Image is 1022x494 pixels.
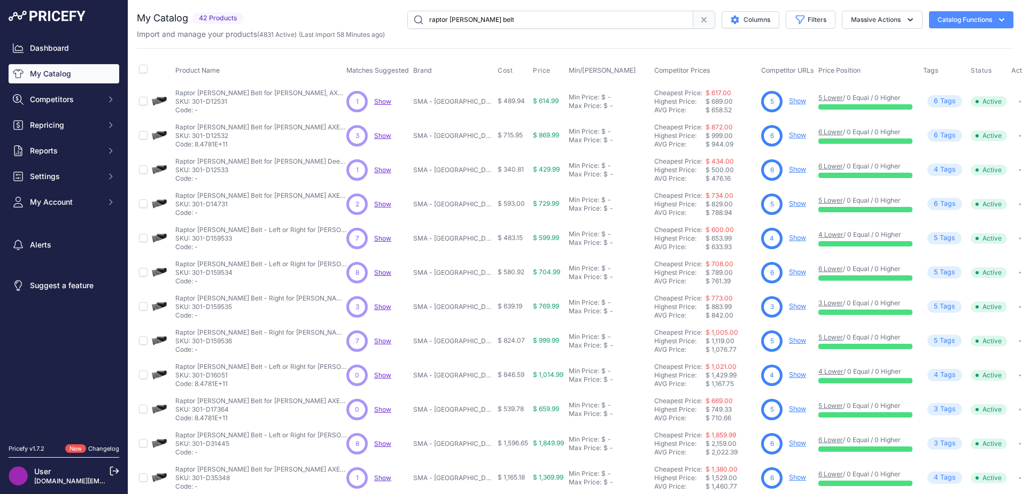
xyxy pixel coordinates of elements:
span: $ 789.00 [706,268,733,276]
div: $ [603,307,608,315]
span: 6 [770,131,774,141]
span: 5 [770,199,774,209]
div: $ [603,341,608,350]
span: $ 614.99 [533,97,559,105]
span: Price [533,66,551,75]
p: / 0 Equal / 0 Higher [818,333,912,342]
span: Show [374,337,391,345]
div: $ 1,076.77 [706,345,757,354]
a: $ 1,380.00 [706,465,738,473]
p: / 0 Equal / 0 Higher [818,230,912,239]
div: Max Price: [569,273,601,281]
div: $ [601,93,606,102]
p: SKU: 301-D12531 [175,97,346,106]
a: 6 Lower [818,265,843,273]
div: AVG Price: [654,106,706,114]
div: Max Price: [569,341,601,350]
p: SKU: 301-D14731 [175,200,346,209]
span: 5 [934,336,938,346]
span: Reports [30,145,100,156]
div: Highest Price: [654,337,706,345]
p: Code: - [175,277,346,285]
a: 5 Lower [818,196,843,204]
a: Dashboard [9,38,119,58]
div: AVG Price: [654,277,706,285]
span: Min/[PERSON_NAME] [569,66,636,74]
div: $ [601,298,606,307]
span: $ 829.00 [706,200,733,208]
span: Show [374,132,391,140]
div: $ 842.00 [706,311,757,320]
span: $ 500.00 [706,166,734,174]
span: s [952,130,956,141]
div: AVG Price: [654,140,706,149]
a: Show [374,405,391,413]
div: Min Price: [569,298,599,307]
a: Cheapest Price: [654,123,702,131]
div: - [608,341,613,350]
div: $ [601,161,606,170]
span: $ 689.00 [706,97,733,105]
div: $ [601,333,606,341]
div: $ [601,196,606,204]
a: $ 708.00 [706,260,733,268]
p: SMA - [GEOGRAPHIC_DATA], [GEOGRAPHIC_DATA] [413,337,493,345]
div: $ [603,238,608,247]
p: Code: - [175,345,346,354]
span: 1 [356,165,359,175]
span: $ 999.00 [706,132,733,140]
div: $ 788.94 [706,209,757,217]
div: AVG Price: [654,311,706,320]
div: $ [603,102,608,110]
p: SMA - [GEOGRAPHIC_DATA], [GEOGRAPHIC_DATA] [413,234,493,243]
p: Code: 8.4781E+11 [175,140,346,149]
p: SKU: 301-D159534 [175,268,346,277]
a: Cheapest Price: [654,465,702,473]
p: Raptor [PERSON_NAME] Belt for [PERSON_NAME] AXE14731 - Left or Right [175,191,346,200]
span: Active [971,267,1007,278]
span: Show [374,97,391,105]
div: Highest Price: [654,97,706,106]
span: 4 [770,234,774,243]
nav: Sidebar [9,38,119,431]
div: - [606,333,611,341]
span: 1 [356,97,359,106]
a: 5 Lower [818,402,843,410]
span: Product Name [175,66,220,74]
div: Highest Price: [654,166,706,174]
span: Show [374,166,391,174]
span: Active [971,336,1007,346]
div: $ [603,204,608,213]
a: Changelog [88,445,119,452]
span: s [952,96,956,106]
a: Show [374,303,391,311]
a: Cheapest Price: [654,89,702,97]
div: Max Price: [569,307,601,315]
span: $ 769.99 [533,302,559,310]
a: 6 Lower [818,128,843,136]
span: 4 [934,165,938,175]
a: Show [789,97,806,105]
a: Show [789,234,806,242]
a: Show [374,474,391,482]
span: My Account [30,197,100,207]
div: AVG Price: [654,345,706,354]
span: Show [374,439,391,447]
div: - [606,93,611,102]
div: Min Price: [569,196,599,204]
span: Tag [927,266,962,279]
span: Show [374,200,391,208]
p: Raptor [PERSON_NAME] Belt - Right for [PERSON_NAME], AH159535 [175,294,346,303]
a: $ 773.00 [706,294,733,302]
a: Show [374,234,391,242]
span: Tag [927,300,962,313]
span: 6 [770,268,774,277]
span: s [951,302,955,312]
span: $ 580.92 [498,268,524,276]
div: $ 476.16 [706,174,757,183]
a: [DOMAIN_NAME][EMAIL_ADDRESS][DOMAIN_NAME] [34,477,199,485]
a: $ 617.00 [706,89,731,97]
span: Tag [927,95,962,107]
span: Tag [927,335,962,347]
p: / 0 Equal / 0 Higher [818,162,912,171]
